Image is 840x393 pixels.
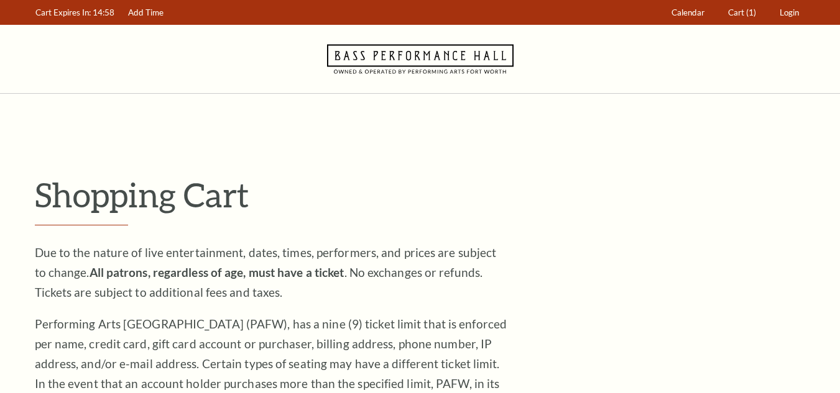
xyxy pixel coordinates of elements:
[773,1,805,25] a: Login
[746,7,756,17] span: (1)
[35,174,806,215] p: Shopping Cart
[35,245,497,299] span: Due to the nature of live entertainment, dates, times, performers, and prices are subject to chan...
[90,265,344,279] strong: All patrons, regardless of age, must have a ticket
[722,1,762,25] a: Cart (1)
[728,7,744,17] span: Cart
[780,7,799,17] span: Login
[672,7,704,17] span: Calendar
[93,7,114,17] span: 14:58
[665,1,710,25] a: Calendar
[35,7,91,17] span: Cart Expires In:
[122,1,169,25] a: Add Time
